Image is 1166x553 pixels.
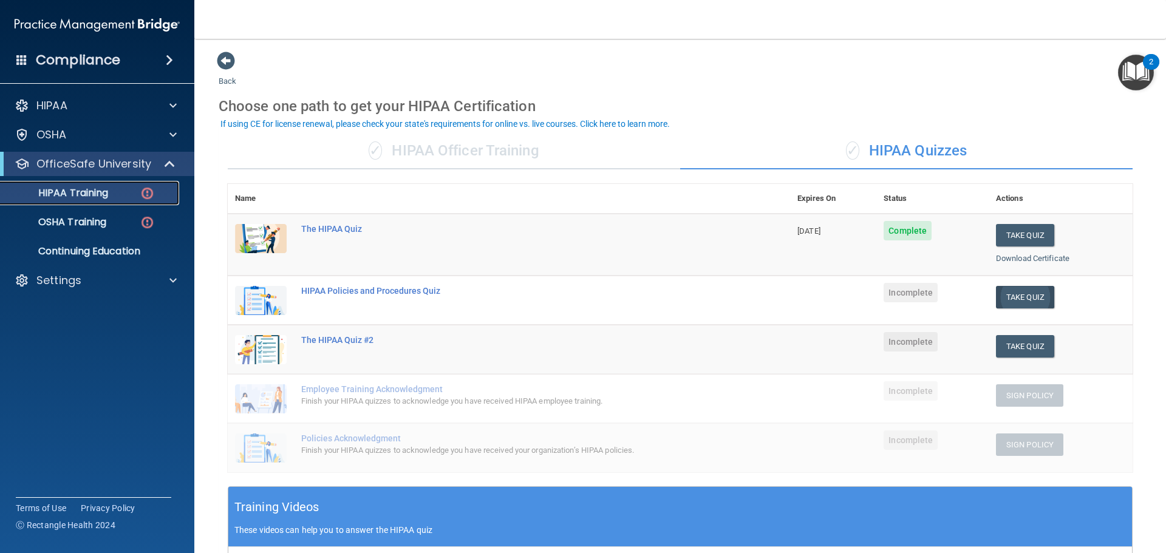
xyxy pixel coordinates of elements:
div: Finish your HIPAA quizzes to acknowledge you have received your organization’s HIPAA policies. [301,443,729,458]
img: danger-circle.6113f641.png [140,215,155,230]
button: Take Quiz [996,335,1054,358]
p: HIPAA Training [8,187,108,199]
div: Choose one path to get your HIPAA Certification [219,89,1142,124]
a: Settings [15,273,177,288]
p: Settings [36,273,81,288]
span: Complete [884,221,932,240]
div: HIPAA Quizzes [680,133,1133,169]
p: OSHA [36,127,67,142]
th: Expires On [790,184,876,214]
div: The HIPAA Quiz [301,224,729,234]
img: danger-circle.6113f641.png [140,186,155,201]
div: 2 [1149,62,1153,78]
div: Policies Acknowledgment [301,433,729,443]
p: HIPAA [36,98,67,113]
div: Employee Training Acknowledgment [301,384,729,394]
span: ✓ [846,141,859,160]
a: Terms of Use [16,502,66,514]
button: Take Quiz [996,286,1054,308]
span: ✓ [369,141,382,160]
a: HIPAA [15,98,177,113]
p: Continuing Education [8,245,174,257]
a: OSHA [15,127,177,142]
span: Incomplete [884,430,938,450]
span: Incomplete [884,283,938,302]
button: Take Quiz [996,224,1054,246]
a: OfficeSafe University [15,157,176,171]
h5: Training Videos [234,497,319,518]
span: Incomplete [884,332,938,351]
th: Name [228,184,294,214]
a: Download Certificate [996,254,1069,263]
button: If using CE for license renewal, please check your state's requirements for online vs. live cours... [219,118,672,130]
div: Finish your HIPAA quizzes to acknowledge you have received HIPAA employee training. [301,394,729,409]
p: OSHA Training [8,216,106,228]
p: OfficeSafe University [36,157,151,171]
p: These videos can help you to answer the HIPAA quiz [234,525,1126,535]
button: Open Resource Center, 2 new notifications [1118,55,1154,90]
a: Back [219,62,236,86]
div: The HIPAA Quiz #2 [301,335,729,345]
th: Actions [989,184,1133,214]
h4: Compliance [36,52,120,69]
th: Status [876,184,989,214]
a: Privacy Policy [81,502,135,514]
span: [DATE] [797,226,820,236]
div: If using CE for license renewal, please check your state's requirements for online vs. live cours... [220,120,670,128]
button: Sign Policy [996,384,1063,407]
div: HIPAA Officer Training [228,133,680,169]
button: Sign Policy [996,433,1063,456]
img: PMB logo [15,13,180,37]
span: Ⓒ Rectangle Health 2024 [16,519,115,531]
div: HIPAA Policies and Procedures Quiz [301,286,729,296]
span: Incomplete [884,381,938,401]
